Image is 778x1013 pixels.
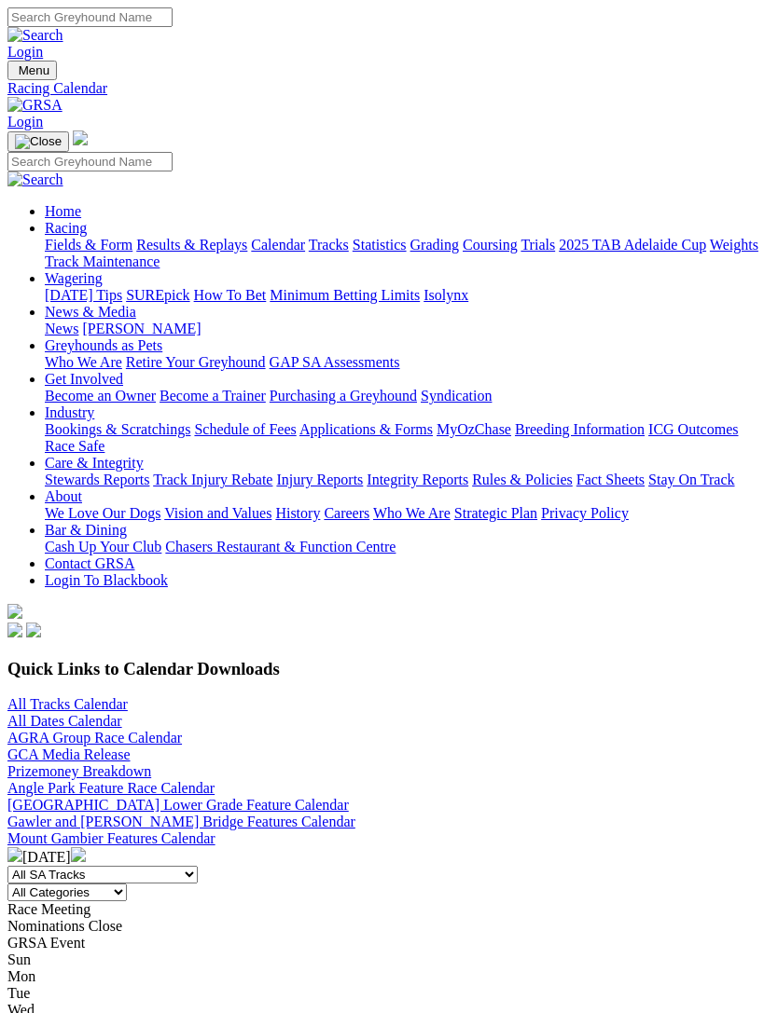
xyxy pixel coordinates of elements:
[559,237,706,253] a: 2025 TAB Adelaide Cup
[541,505,629,521] a: Privacy Policy
[45,203,81,219] a: Home
[324,505,369,521] a: Careers
[45,354,771,371] div: Greyhounds as Pets
[194,421,296,437] a: Schedule of Fees
[165,539,396,554] a: Chasers Restaurant & Function Centre
[7,985,771,1002] div: Tue
[45,354,122,370] a: Who We Are
[45,472,149,487] a: Stewards Reports
[19,63,49,77] span: Menu
[276,472,363,487] a: Injury Reports
[45,438,104,454] a: Race Safe
[194,287,267,303] a: How To Bet
[7,27,63,44] img: Search
[7,797,349,813] a: [GEOGRAPHIC_DATA] Lower Grade Feature Calendar
[515,421,645,437] a: Breeding Information
[136,237,247,253] a: Results & Replays
[7,780,215,796] a: Angle Park Feature Race Calendar
[367,472,468,487] a: Integrity Reports
[73,130,88,145] img: logo-grsa-white.png
[454,505,537,521] a: Strategic Plan
[7,901,771,918] div: Race Meeting
[710,237,758,253] a: Weights
[7,746,131,762] a: GCA Media Release
[15,134,62,149] img: Close
[45,287,122,303] a: [DATE] Tips
[472,472,573,487] a: Rules & Policies
[126,354,266,370] a: Retire Your Greyhound
[373,505,451,521] a: Who We Are
[521,237,555,253] a: Trials
[71,847,86,862] img: chevron-right-pager-white.svg
[45,371,123,387] a: Get Involved
[45,337,162,353] a: Greyhounds as Pets
[251,237,305,253] a: Calendar
[648,421,738,437] a: ICG Outcomes
[7,696,128,712] a: All Tracks Calendar
[45,237,132,253] a: Fields & Form
[153,472,272,487] a: Track Injury Rebate
[421,388,492,404] a: Syndication
[45,404,94,420] a: Industry
[45,220,87,236] a: Racing
[437,421,511,437] a: MyOzChase
[7,131,69,152] button: Toggle navigation
[7,918,771,935] div: Nominations Close
[463,237,518,253] a: Coursing
[7,44,43,60] a: Login
[7,847,22,862] img: chevron-left-pager-white.svg
[45,455,144,471] a: Care & Integrity
[7,935,771,951] div: GRSA Event
[45,522,127,538] a: Bar & Dining
[45,237,771,270] div: Racing
[299,421,433,437] a: Applications & Forms
[45,388,771,404] div: Get Involved
[648,472,734,487] a: Stay On Track
[45,388,156,404] a: Become an Owner
[7,80,771,97] a: Racing Calendar
[45,421,190,437] a: Bookings & Scratchings
[7,847,771,866] div: [DATE]
[7,61,57,80] button: Toggle navigation
[45,472,771,488] div: Care & Integrity
[45,488,82,504] a: About
[270,287,420,303] a: Minimum Betting Limits
[275,505,320,521] a: History
[353,237,407,253] a: Statistics
[164,505,271,521] a: Vision and Values
[7,814,355,829] a: Gawler and [PERSON_NAME] Bridge Features Calendar
[7,951,771,968] div: Sun
[82,321,201,336] a: [PERSON_NAME]
[45,505,160,521] a: We Love Our Dogs
[7,604,22,619] img: logo-grsa-white.png
[7,659,771,679] h3: Quick Links to Calendar Downloads
[7,968,771,985] div: Mon
[45,505,771,522] div: About
[45,321,78,336] a: News
[577,472,645,487] a: Fact Sheets
[424,287,468,303] a: Isolynx
[7,152,173,171] input: Search
[45,421,771,455] div: Industry
[410,237,459,253] a: Grading
[7,7,173,27] input: Search
[45,539,771,555] div: Bar & Dining
[7,830,215,846] a: Mount Gambier Features Calendar
[45,572,168,588] a: Login To Blackbook
[7,623,22,637] img: facebook.svg
[45,270,103,286] a: Wagering
[45,321,771,337] div: News & Media
[7,763,151,779] a: Prizemoney Breakdown
[7,713,122,729] a: All Dates Calendar
[270,354,400,370] a: GAP SA Assessments
[7,97,63,114] img: GRSA
[26,623,41,637] img: twitter.svg
[126,287,189,303] a: SUREpick
[45,304,136,320] a: News & Media
[7,171,63,188] img: Search
[45,555,134,571] a: Contact GRSA
[270,388,417,404] a: Purchasing a Greyhound
[309,237,349,253] a: Tracks
[160,388,266,404] a: Become a Trainer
